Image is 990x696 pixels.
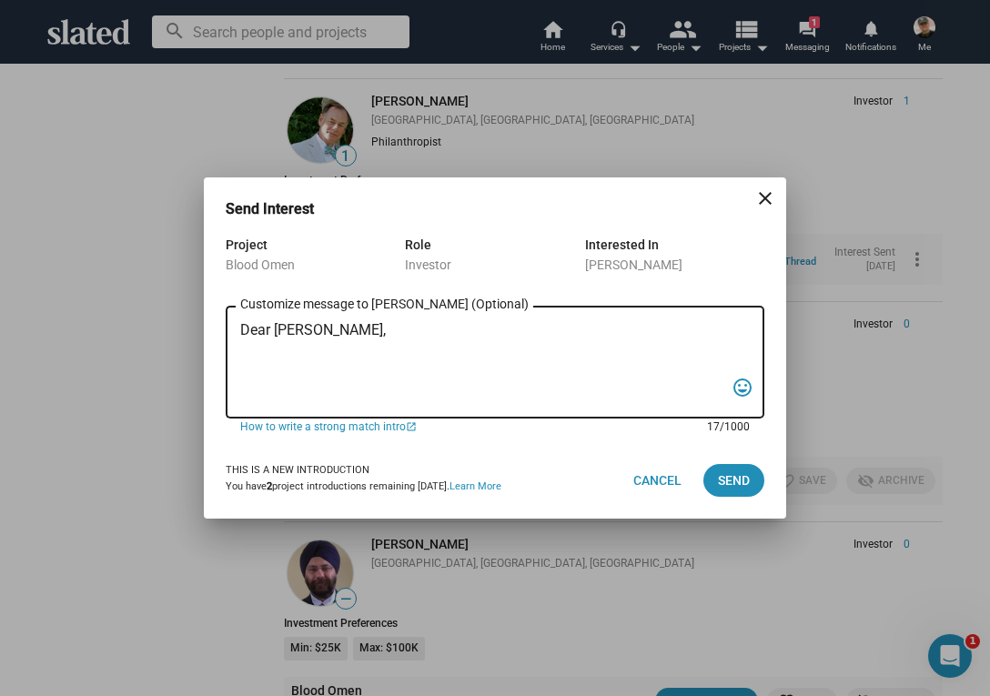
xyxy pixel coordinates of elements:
[633,464,682,497] span: Cancel
[585,234,764,256] div: Interested In
[703,464,764,497] button: Send
[707,420,750,435] mat-hint: 17/1000
[718,464,750,497] span: Send
[240,419,688,435] a: How to write a strong match intro
[226,234,405,256] div: Project
[406,420,417,435] mat-icon: open_in_new
[754,187,776,209] mat-icon: close
[619,464,696,497] button: Cancel
[405,256,584,274] div: Investor
[585,256,764,274] div: [PERSON_NAME]
[267,480,272,492] b: 2
[405,234,584,256] div: Role
[226,464,369,476] strong: This is a new introduction
[226,199,339,218] h3: Send Interest
[732,374,753,402] mat-icon: tag_faces
[226,256,405,274] div: Blood Omen
[450,480,501,492] a: Learn More
[226,480,501,494] div: You have project introductions remaining [DATE].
